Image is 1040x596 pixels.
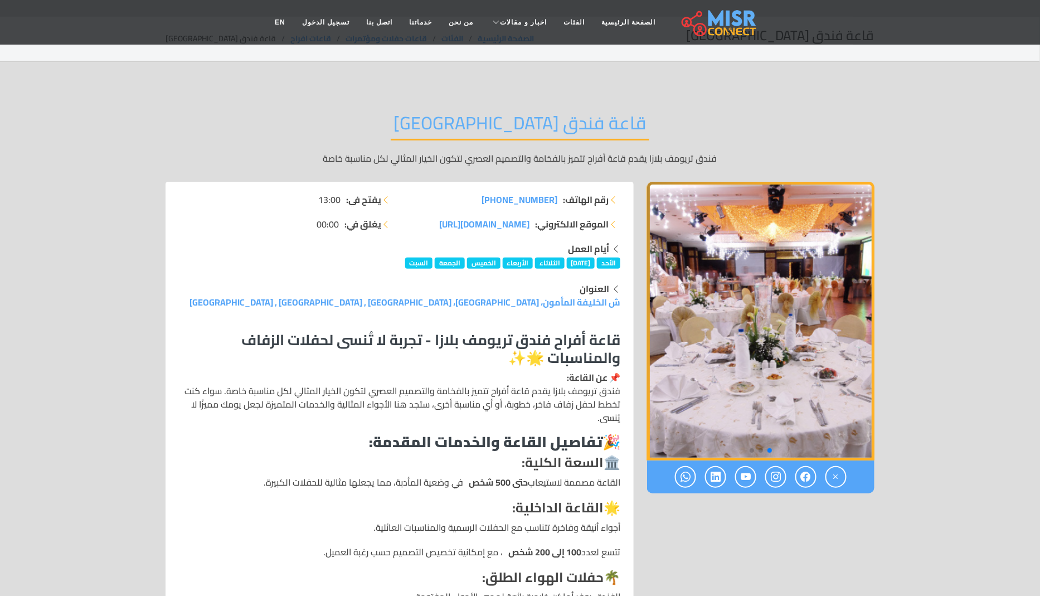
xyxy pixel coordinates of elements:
div: 1 / 3 [647,182,874,461]
span: Go to slide 1 [767,448,772,453]
span: [PHONE_NUMBER] [482,191,557,208]
li: تتسع لعدد ، مع إمكانية تخصيص التصميم حسب رغبة العميل. [179,545,620,559]
strong: يفتح في: [346,193,381,206]
strong: يغلق في: [344,217,381,231]
strong: حفلات الهواء الطلق: [482,565,604,590]
strong: 100 إلى 200 شخص [508,545,581,559]
strong: العنوان [580,280,609,297]
a: الفئات [555,12,593,33]
h4: 🌴 [179,570,620,586]
h2: قاعة فندق [GEOGRAPHIC_DATA] [391,112,649,140]
strong: السعة الكلية: [522,450,604,475]
strong: 📌 عن القاعة: [567,369,620,386]
h4: 🏛️ [179,455,620,471]
span: Go to slide 2 [759,448,763,453]
a: تسجيل الدخول [294,12,358,33]
span: الأحد [597,258,620,269]
p: فندق تريومف بلازا يقدم قاعة أفراح تتميز بالفخامة والتصميم العصري لتكون الخيار المثالي لكل مناسبة ... [166,152,874,165]
img: قاعة فندق تريومف بلازا [647,182,874,461]
span: الثلاثاء [535,258,565,269]
span: اخبار و مقالات [500,17,547,27]
span: Go to slide 3 [750,448,754,453]
span: الجمعة [435,258,465,269]
a: الصفحة الرئيسية [593,12,664,33]
a: اخبار و مقالات [482,12,556,33]
span: الأربعاء [503,258,533,269]
a: ش الخليفة المأمون، [GEOGRAPHIC_DATA]، [GEOGRAPHIC_DATA] , [GEOGRAPHIC_DATA] , [GEOGRAPHIC_DATA] [189,294,620,311]
span: [DATE] [567,258,595,269]
a: اتصل بنا [358,12,401,33]
p: فندق تريومف بلازا يقدم قاعة أفراح تتميز بالفخامة والتصميم العصري لتكون الخيار المثالي لكل مناسبة ... [179,371,620,424]
a: EN [266,12,294,33]
strong: رقم الهاتف: [563,193,609,206]
strong: القاعة الداخلية: [512,495,604,520]
h3: قاعة أفراح فندق تريومف بلازا - تجربة لا تُنسى لحفلات الزفاف والمناسبات 🌟✨ [179,331,620,366]
strong: تفاصيل القاعة والخدمات المقدمة: [369,428,602,456]
a: [PHONE_NUMBER] [482,193,557,206]
li: أجواء أنيقة وفاخرة تتناسب مع الحفلات الرسمية والمناسبات العائلية. [179,521,620,534]
strong: أيام العمل [568,240,609,257]
li: القاعة مصممة لاستيعاب في وضعية المأدبة، مما يجعلها مثالية للحفلات الكبيرة. [179,476,620,489]
a: [DOMAIN_NAME][URL] [439,217,529,231]
span: الخميس [467,258,500,269]
strong: الموقع الالكتروني: [535,217,609,231]
a: من نحن [440,12,482,33]
span: 00:00 [317,217,339,231]
span: السبت [405,258,433,269]
strong: حتى 500 شخص [469,476,528,489]
span: [DOMAIN_NAME][URL] [439,216,529,232]
h3: 🎉 [179,433,620,450]
a: خدماتنا [401,12,440,33]
h4: 🌟 [179,500,620,516]
span: 13:00 [318,193,341,206]
img: main.misr_connect [682,8,756,36]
